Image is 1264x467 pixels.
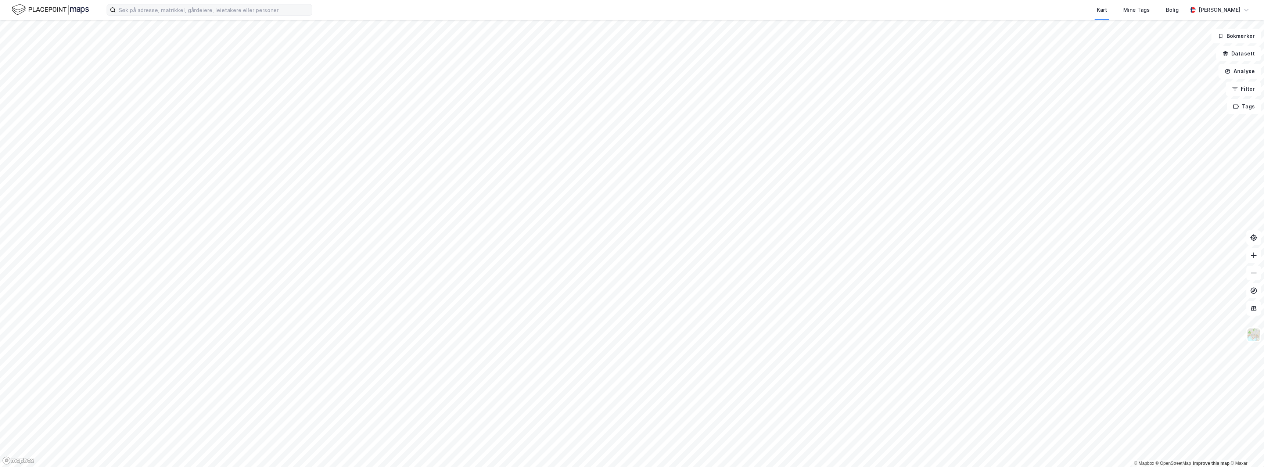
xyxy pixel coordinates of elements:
div: Kontrollprogram for chat [1227,432,1264,467]
input: Søk på adresse, matrikkel, gårdeiere, leietakere eller personer [116,4,312,15]
div: Bolig [1166,6,1179,14]
img: logo.f888ab2527a4732fd821a326f86c7f29.svg [12,3,89,16]
div: [PERSON_NAME] [1199,6,1240,14]
div: Mine Tags [1123,6,1150,14]
iframe: Chat Widget [1227,432,1264,467]
div: Kart [1097,6,1107,14]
